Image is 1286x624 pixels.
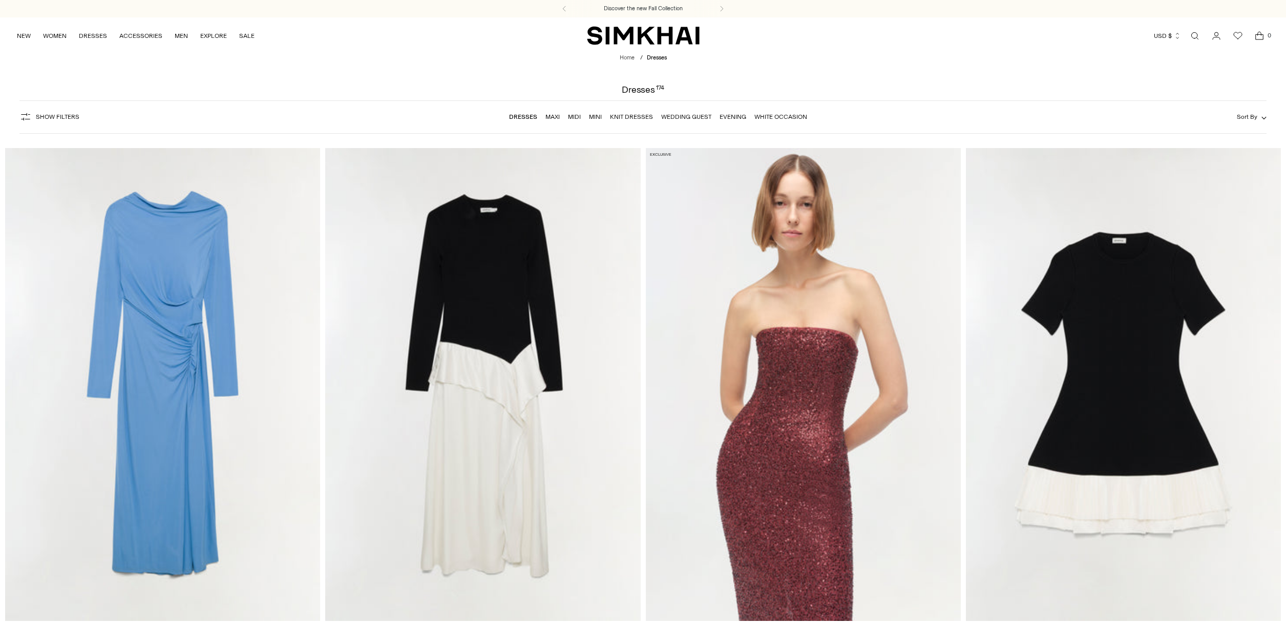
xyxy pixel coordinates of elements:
a: WOMEN [43,25,67,47]
h1: Dresses [622,85,664,94]
button: Show Filters [19,109,79,125]
button: Sort By [1237,111,1267,122]
a: ACCESSORIES [119,25,162,47]
a: SALE [239,25,255,47]
a: Knit Dresses [610,113,653,120]
a: Home [620,54,635,61]
a: MEN [175,25,188,47]
span: Show Filters [36,113,79,120]
a: EXPLORE [200,25,227,47]
a: Ferrera Draped Jersey Midi Dress [5,148,320,621]
a: Mini [589,113,602,120]
nav: breadcrumbs [620,54,667,63]
a: Open search modal [1185,26,1205,46]
a: Discover the new Fall Collection [604,5,683,13]
span: Dresses [647,54,667,61]
a: Dresses [509,113,537,120]
a: SIMKHAI [587,26,700,46]
a: Wedding Guest [661,113,711,120]
a: DRESSES [79,25,107,47]
a: Evening [720,113,746,120]
div: 174 [656,85,664,94]
a: White Occasion [754,113,807,120]
span: Sort By [1237,113,1257,120]
a: Open cart modal [1249,26,1270,46]
a: Maxi [545,113,560,120]
a: Lorin Taffeta Knit Midi Dress [966,148,1281,621]
a: Xyla Sequin Gown [646,148,961,621]
a: Wishlist [1228,26,1248,46]
div: / [640,54,643,63]
a: Midi [568,113,581,120]
button: USD $ [1154,25,1181,47]
span: 0 [1264,31,1274,40]
nav: Linked collections [509,106,807,128]
a: NEW [17,25,31,47]
a: Ornella Knit Satin Midi Dress [325,148,640,621]
a: Go to the account page [1206,26,1227,46]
